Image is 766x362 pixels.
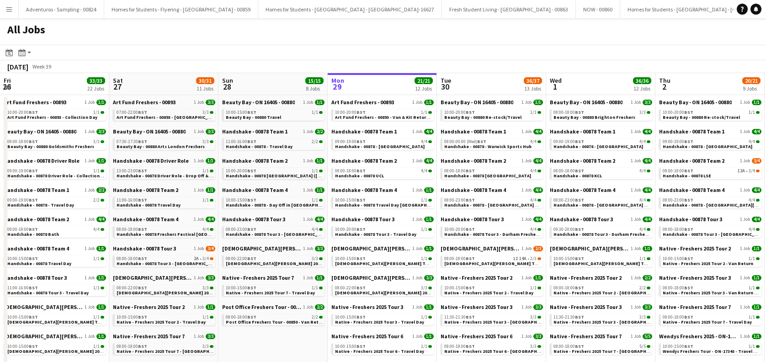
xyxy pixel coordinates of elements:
[553,169,584,173] span: 08:00-18:00
[331,216,394,223] span: Handshake - 00878 Tour 3
[740,158,750,164] span: 1 Job
[659,186,724,193] span: Handshake - 00878 Team 4
[4,157,106,164] a: Handshake - 00878 Driver Role1 Job1/1
[222,128,324,157] div: Handshake - 00878 Team 11 Job2/211:00-16:00BST2/2Handshake - 00878 - Travel Day
[113,157,215,186] div: Handshake - 00878 Driver Role1 Job1/113:00-23:00BST1/1Handshake - 00878 Driver Role - Drop Off & ...
[335,110,366,115] span: 10:00-20:00
[421,169,427,173] span: 4/4
[659,128,761,157] div: Handshake - 00878 Team 11 Job4/409:00-19:00BST4/4Handshake - 00878 - [GEOGRAPHIC_DATA]
[93,169,100,173] span: 1/1
[312,198,318,202] span: 1/1
[138,138,147,144] span: BST
[138,197,147,203] span: BST
[331,99,434,128] div: Art Fund Freshers - 008931 Job1/110:00-20:00BST1/1Art Fund Freshers - 00893 - Van & Kit Return Day
[222,186,324,193] a: Handshake - 00878 Team 41 Job1/1
[315,100,324,105] span: 1/1
[441,128,543,157] div: Handshake - 00878 Team 11 Job4/408:00-00:00 (Wed)BST4/4Handshake - 00878 - Warwick Sports Hub
[85,187,95,193] span: 1 Job
[4,216,69,223] span: Handshake - 00878 Team 2
[631,100,641,105] span: 1 Job
[194,100,204,105] span: 1 Job
[85,129,95,134] span: 1 Job
[466,168,475,174] span: BST
[444,110,475,115] span: 10:00-20:00
[533,187,543,193] span: 4/4
[331,157,434,164] a: Handshake - 00878 Team 21 Job4/4
[226,144,293,149] span: Handshake - 00878 - Travel Day
[202,169,209,173] span: 1/1
[466,197,475,203] span: BST
[441,128,543,135] a: Handshake - 00878 Team 11 Job4/4
[247,168,256,174] span: BST
[138,109,147,115] span: BST
[356,197,366,203] span: BST
[113,186,215,216] div: Handshake - 00878 Team 21 Job1/111:00-16:00BST1/1Handshake - 00878 Travel Day
[4,99,66,106] span: Art Fund Freshers - 00893
[93,198,100,202] span: 2/2
[444,138,541,149] a: 08:00-00:00 (Wed)BST4/4Handshake - 00878 - Warwick Sports Hub
[441,99,543,128] div: Beauty Bay - ON 16405 - 008801 Job1/110:00-20:00BST1/1Beauty Bay - 00880 Re-stock/Travel
[421,110,427,115] span: 1/1
[206,187,215,193] span: 1/1
[444,144,532,149] span: Handshake - 00878 - Warwick Sports Hub
[113,186,215,193] a: Handshake - 00878 Team 21 Job1/1
[4,186,106,216] div: Handshake - 00878 Team 11 Job2/209:00-19:00BST2/2Handshake - 00878 - Travel Day
[553,168,650,178] a: 08:00-18:00BST4/4Handshake - 00878 KCL
[258,0,442,18] button: Homes for Students - [GEOGRAPHIC_DATA] - [GEOGRAPHIC_DATA]-16627
[550,157,615,164] span: Handshake - 00878 Team 2
[738,169,745,173] span: 13A
[85,100,95,105] span: 1 Job
[663,139,693,144] span: 09:00-19:00
[331,186,434,193] a: Handshake - 00878 Team 41 Job1/1
[521,158,532,164] span: 1 Job
[335,202,446,208] span: Handshake - 00878 Travel Day Glasgow
[752,187,761,193] span: 4/4
[4,128,76,135] span: Beauty Bay - ON 16405 - 00880
[444,202,560,208] span: Handshake - 00878 - Strathclyde University On Site Day
[202,139,209,144] span: 3/3
[441,128,506,135] span: Handshake - 00878 Team 1
[412,158,422,164] span: 1 Job
[331,216,434,245] div: Handshake - 00878 Tour 31 Job1/110:00-20:00BST1/1Handshake - 00878 Tour 3 - Travel Day
[226,109,323,120] a: 10:00-15:00BST1/1Beauty Bay - 00880 Travel
[194,187,204,193] span: 1 Job
[335,168,432,178] a: 08:00-18:00BST4/4Handshake - 00878 UCL
[553,110,584,115] span: 08:00-18:00
[335,114,438,120] span: Art Fund Freshers - 00893 - Van & Kit Return Day
[222,157,324,164] a: Handshake - 00878 Team 21 Job1/1
[331,157,397,164] span: Handshake - 00878 Team 2
[331,99,434,106] a: Art Fund Freshers - 008931 Job1/1
[752,100,761,105] span: 1/1
[663,198,693,202] span: 08:00-23:00
[643,158,652,164] span: 4/4
[335,169,366,173] span: 08:00-18:00
[117,144,205,149] span: Beauty Bay - 00880 Arts London Freshers
[533,129,543,134] span: 4/4
[4,99,106,128] div: Art Fund Freshers - 008931 Job1/110:00-20:00BST1/1Art Fund Freshers - 00893 - Collection Day
[206,100,215,105] span: 3/3
[202,110,209,115] span: 3/3
[663,109,760,120] a: 10:00-20:00BST1/1Beauty Bay - 00880 Re-stock/Travel
[117,109,213,120] a: 07:00-22:00BST3/3Art Fund Freshers - 00893 - [GEOGRAPHIC_DATA] London Freshers Fair
[222,99,295,106] span: Beauty Bay - ON 16405 - 00880
[550,157,652,186] div: Handshake - 00878 Team 21 Job4/408:00-18:00BST4/4Handshake - 00878 KCL
[424,158,434,164] span: 4/4
[4,216,106,245] div: Handshake - 00878 Team 21 Job4/408:00-18:00BST4/4Handshake - 00878 Bath
[113,216,178,223] span: Handshake - 00878 Team 4
[643,100,652,105] span: 3/3
[93,139,100,144] span: 3/3
[113,128,215,135] a: Beauty Bay - ON 16405 - 008801 Job3/3
[553,139,584,144] span: 09:00-19:00
[659,128,724,135] span: Handshake - 00878 Team 1
[226,110,256,115] span: 10:00-15:00
[29,168,38,174] span: BST
[441,157,506,164] span: Handshake - 00878 Team 2
[117,202,181,208] span: Handshake - 00878 Travel Day
[29,109,38,115] span: BST
[113,99,215,128] div: Art Fund Freshers - 008931 Job3/307:00-22:00BST3/3Art Fund Freshers - 00893 - [GEOGRAPHIC_DATA] L...
[4,186,106,193] a: Handshake - 00878 Team 11 Job2/2
[553,109,650,120] a: 08:00-18:00BST3/3Beauty Bay - 00880 Brighton Freshers
[752,158,761,164] span: 3/4
[4,128,106,157] div: Beauty Bay - ON 16405 - 008801 Job3/308:00-18:00BST3/3Beauty Bay - 00880 Goldsmiths Freshers
[222,128,324,135] a: Handshake - 00878 Team 11 Job2/2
